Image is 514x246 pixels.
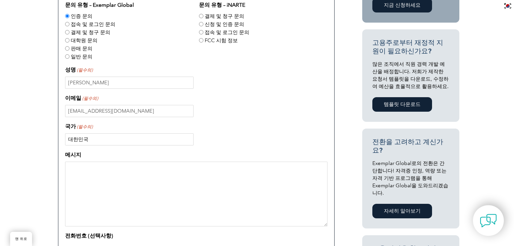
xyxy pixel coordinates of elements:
a: 맨 위로 [10,232,32,246]
font: (필수의) [77,67,93,73]
font: 신청 및 인증 문의 [205,21,244,27]
font: 문의 유형 – Exemplar Global [65,2,134,8]
font: 결제 및 청구 문의 [71,29,110,35]
font: 지금 신청하세요 [384,2,421,8]
font: 전화번호 (선택사항) [65,233,113,239]
font: 메시지 [65,152,81,158]
a: 템플릿 다운로드 [372,97,432,112]
font: 고용주로부터 재정적 지원이 필요하신가요? [372,38,443,55]
font: Exemplar Global로의 전환은 간단합니다! 자격증 인정, 역량 또는 자격 기반 프로그램을 통해 Exemplar Global을 도와드리겠습니다. [372,160,448,196]
font: 일반 문의 [71,54,92,60]
img: contact-chat.png [480,212,497,229]
font: (필수의) [82,96,98,101]
font: 전환을 고려하고 계신가요? [372,138,443,154]
font: 국가 [65,123,76,130]
a: 자세히 알아보기 [372,204,432,218]
font: 성명 [65,66,76,73]
font: 판매 문의 [71,46,92,52]
font: 자세히 알아보기 [384,208,421,214]
font: 인증 문의 [71,13,92,19]
font: 결제 및 청구 문의 [205,13,244,19]
font: FCC 시험 정보 [205,37,238,44]
font: 많은 조직에서 직원 경력 개발 예산을 배정합니다. 저희가 제작한 요청서 템플릿을 다운로드, 수정하여 예산을 효율적으로 활용하세요. [372,61,449,89]
font: (필수의) [77,124,93,129]
font: 문의 유형 – iNARTE [199,2,245,8]
img: ko [504,3,512,9]
font: 맨 위로 [15,237,27,241]
font: 접속 및 로그인 문의 [71,21,115,27]
font: 대학원 문의 [71,37,97,44]
font: 템플릿 다운로드 [384,101,421,107]
font: 접속 및 로그인 문의 [205,29,249,35]
font: 이메일 [65,95,81,101]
